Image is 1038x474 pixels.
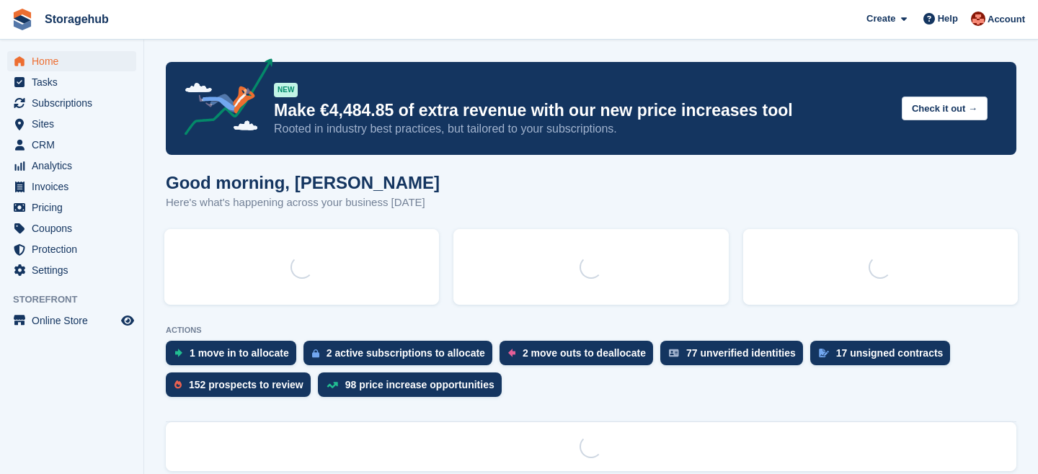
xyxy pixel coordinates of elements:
a: menu [7,176,136,197]
span: Create [866,12,895,26]
span: Protection [32,239,118,259]
a: menu [7,310,136,331]
span: Tasks [32,72,118,92]
div: 98 price increase opportunities [345,379,494,390]
span: Settings [32,260,118,280]
h1: Good morning, [PERSON_NAME] [166,173,440,192]
a: 152 prospects to review [166,372,318,404]
a: 98 price increase opportunities [318,372,509,404]
span: CRM [32,135,118,155]
a: 77 unverified identities [660,341,810,372]
img: move_ins_to_allocate_icon-fdf77a2bb77ea45bf5b3d319d69a93e2d87916cf1d5bf7949dd705db3b84f3ca.svg [174,349,182,357]
span: Help [938,12,958,26]
span: Invoices [32,176,118,197]
a: menu [7,93,136,113]
a: menu [7,72,136,92]
span: Sites [32,114,118,134]
a: menu [7,218,136,238]
div: 17 unsigned contracts [836,347,944,359]
img: active_subscription_to_allocate_icon-d502201f5373d7db506a760aba3b589e785aa758c864c3986d89f69b8ff3... [312,349,319,358]
p: Make €4,484.85 of extra revenue with our new price increases tool [274,100,890,121]
div: 77 unverified identities [686,347,796,359]
span: Account [988,12,1025,27]
div: 2 move outs to deallocate [523,347,646,359]
img: Nick [971,12,985,26]
a: menu [7,114,136,134]
img: price-adjustments-announcement-icon-8257ccfd72463d97f412b2fc003d46551f7dbcb40ab6d574587a9cd5c0d94... [172,58,273,140]
a: 1 move in to allocate [166,341,303,372]
a: menu [7,197,136,218]
a: Preview store [119,312,136,329]
a: menu [7,135,136,155]
span: Coupons [32,218,118,238]
div: NEW [274,83,298,97]
span: Pricing [32,197,118,218]
span: Storefront [13,292,143,307]
div: 2 active subscriptions to allocate [327,347,485,359]
p: ACTIONS [166,326,1016,335]
div: 1 move in to allocate [190,347,289,359]
img: stora-icon-8386f47178a22dfd0bd8f6a31ec36ba5ce8667c1dd55bd0f319d3a0aa187defe.svg [12,9,33,30]
span: Analytics [32,156,118,176]
span: Subscriptions [32,93,118,113]
p: Rooted in industry best practices, but tailored to your subscriptions. [274,121,890,137]
div: 152 prospects to review [189,379,303,390]
span: Online Store [32,310,118,331]
a: Storagehub [39,7,115,31]
a: 17 unsigned contracts [810,341,958,372]
a: menu [7,51,136,71]
span: Home [32,51,118,71]
a: menu [7,156,136,176]
a: menu [7,239,136,259]
img: verify_identity-adf6edd0f0f0b5bbfe63781bf79b02c33cf7c696d77639b501bdc392416b5a36.svg [669,349,679,357]
a: 2 active subscriptions to allocate [303,341,500,372]
img: contract_signature_icon-13c848040528278c33f63329250d36e43548de30e8caae1d1a13099fd9432cc5.svg [819,349,829,357]
img: prospect-51fa495bee0391a8d652442698ab0144808aea92771e9ea1ae160a38d050c398.svg [174,380,182,389]
a: menu [7,260,136,280]
button: Check it out → [902,97,988,120]
a: 2 move outs to deallocate [500,341,660,372]
img: move_outs_to_deallocate_icon-f764333ba52eb49d3ac5e1228854f67142a1ed5810a6f6cc68b1a99e826820c5.svg [508,349,515,357]
img: price_increase_opportunities-93ffe204e8149a01c8c9dc8f82e8f89637d9d84a8eef4429ea346261dce0b2c0.svg [327,382,338,388]
p: Here's what's happening across your business [DATE] [166,194,440,211]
